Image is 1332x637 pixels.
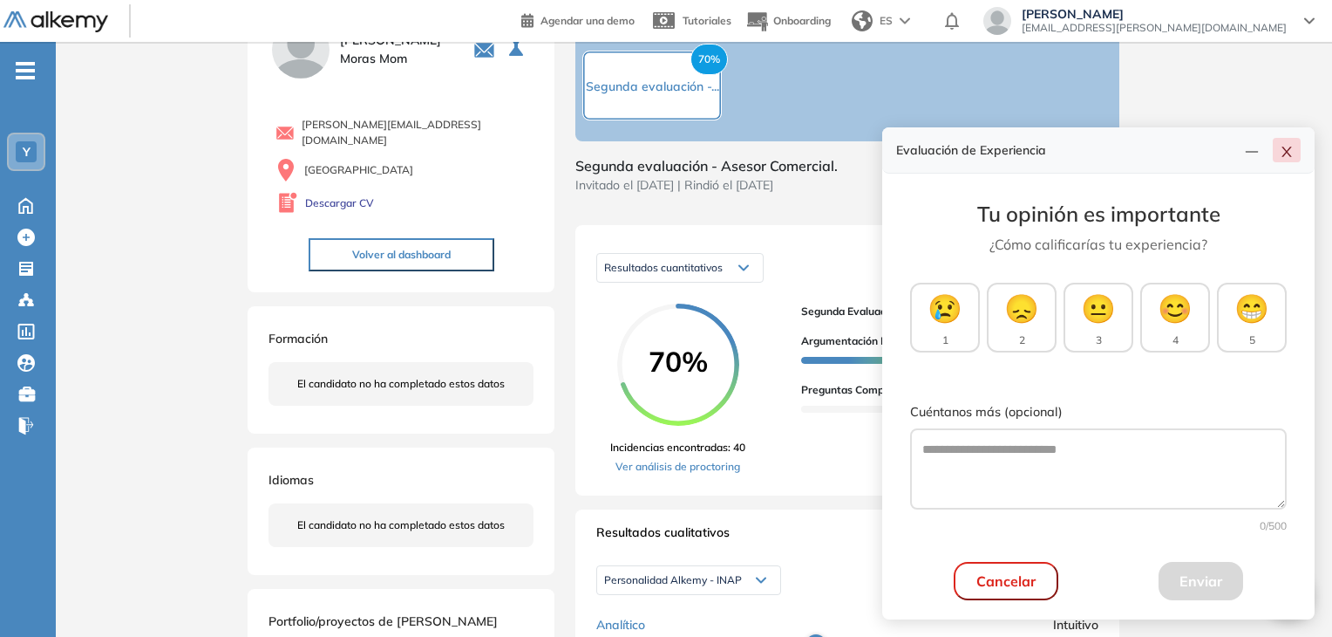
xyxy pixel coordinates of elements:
[23,145,31,159] span: Y
[954,562,1058,600] button: Cancelar
[745,3,831,40] button: Onboarding
[610,440,745,455] span: Incidencias encontradas: 40
[1022,21,1287,35] span: [EMAIL_ADDRESS][PERSON_NAME][DOMAIN_NAME]
[268,331,328,346] span: Formación
[575,176,838,195] span: Invitado el [DATE] | Rindió el [DATE]
[1159,562,1243,600] button: Enviar
[1064,283,1133,353] button: 😐3
[540,14,635,27] span: Agendar una demo
[297,517,505,533] span: El candidato no ha completado estos datos
[683,14,731,27] span: Tutoriales
[773,14,831,27] span: Onboarding
[987,283,1057,353] button: 😞2
[1096,332,1102,348] span: 3
[910,403,1287,422] label: Cuéntanos más (opcional)
[304,162,413,178] span: [GEOGRAPHIC_DATA]
[1019,332,1025,348] span: 2
[268,613,498,629] span: Portfolio/proyectos de [PERSON_NAME]
[340,31,452,68] span: [PERSON_NAME] Moras Mom
[1158,287,1193,329] span: 😊
[852,10,873,31] img: world
[502,34,533,65] button: Seleccione la evaluación activa
[1081,287,1116,329] span: 😐
[801,382,943,398] span: Preguntas complementarias
[801,333,967,349] span: Argumentación en negociaciones
[910,234,1287,255] p: ¿Cómo calificarías tu experiencia?
[268,472,314,488] span: Idiomas
[309,238,494,271] button: Volver al dashboard
[617,347,739,375] span: 70%
[910,518,1287,534] div: 0 /500
[575,155,838,176] span: Segunda evaluación - Asesor Comercial.
[928,287,962,329] span: 😢
[297,376,505,392] span: El candidato no ha completado estos datos
[896,143,1238,158] h4: Evaluación de Experiencia
[302,117,533,148] span: [PERSON_NAME][EMAIL_ADDRESS][DOMAIN_NAME]
[610,459,745,475] a: Ver análisis de proctoring
[1238,138,1266,162] button: line
[910,283,980,353] button: 😢1
[521,9,635,30] a: Agendar una demo
[604,261,723,274] span: Resultados cuantitativos
[268,17,333,82] img: PROFILE_MENU_LOGO_USER
[1053,616,1098,634] span: Intuitivo
[16,69,35,72] i: -
[1245,145,1259,159] span: line
[1004,287,1039,329] span: 😞
[690,44,728,75] span: 70%
[1140,283,1210,353] button: 😊4
[596,524,730,551] span: Resultados cualitativos
[604,573,742,587] span: Personalidad Alkemy - INAP
[1280,145,1294,159] span: close
[942,332,948,348] span: 1
[596,616,645,634] span: Analítico
[910,202,1287,227] h3: Tu opinión es importante
[1217,283,1287,353] button: 😁5
[586,79,719,94] span: Segunda evaluación -...
[1273,138,1301,162] button: close
[900,17,910,24] img: arrow
[305,195,374,211] a: Descargar CV
[880,13,893,29] span: ES
[1249,332,1255,348] span: 5
[1022,7,1287,21] span: [PERSON_NAME]
[1234,287,1269,329] span: 😁
[3,11,108,33] img: Logo
[801,304,1084,319] span: Segunda evaluación - Asesor Comercial.
[1172,332,1179,348] span: 4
